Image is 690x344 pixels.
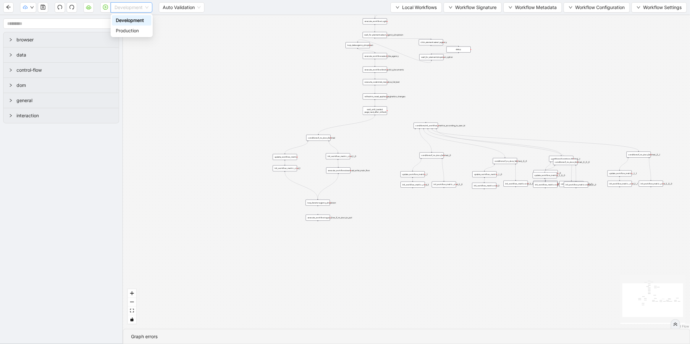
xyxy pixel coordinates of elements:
[572,162,572,181] g: Edge from conditions:if_no_docs_fetched__1 to init_workflow_metric:_cred_1__0__0
[533,172,557,179] div: update_workflow_metric:__1__0__0
[618,189,622,193] span: plus-circle
[273,165,297,172] div: init_workflow_metric:_cred_1
[608,181,632,187] div: init_workflow_metric:_cred_2__1plus-circle
[442,159,444,181] g: Edge from conditions:if_no_docs_fetched__0 to init_workflow_metric:_cred_2__0
[413,131,418,135] span: plus-circle
[639,181,663,187] div: init_workflow_metric:_cred_2__0__0plus-circle
[363,79,387,85] div: execute_code:total_new_docs_list_test
[4,108,119,123] div: interaction
[131,333,682,340] div: Graph errors
[503,2,562,13] button: downWorkflow Metadata
[318,174,338,199] g: Edge from execute_workflow:download_write_main_flow to loop_iterator:agency_dropdown
[576,166,576,181] g: Edge from conditions:if_no_docs_fetched__0__0__0 to init_workflow_metric:cred_3__0__0
[306,200,330,206] div: loop_iterator:agency_dropdown
[419,39,443,46] div: click_element:select_agency
[575,4,625,11] span: Workflow Configuration
[396,5,400,9] span: down
[627,151,651,158] div: conditions:if_no_docs_fetched__0__1
[115,3,148,12] span: Development
[569,5,573,9] span: down
[400,171,425,177] div: update_workflow_metric:__1
[672,324,689,328] a: React Flow attribution
[86,5,91,10] span: cloud-server
[23,5,27,10] span: cloud-upload
[420,152,444,159] div: conditions:if_no_docs_fetched__0
[273,154,297,160] div: update_workflow_metric:
[363,107,387,115] div: wait_until_loaded: page_load_after_refresh
[673,322,678,327] span: double-right
[543,190,548,194] span: plus-circle
[400,182,425,188] div: init_workflow_metric:_cred_2plus-circle
[329,141,338,153] g: Edge from conditions:if_no_docs_fetched to init_workflow_metric:_cred_1__0
[472,183,497,189] div: init_workflow_metric:cred_3
[533,181,558,187] div: init_workflow_metric:_cred_1__1plus-circle
[533,182,557,188] div: init_workflow_metric:cred_3__1plus-circle
[446,47,471,53] div: delay:
[643,4,682,11] span: Workflow Settings
[16,36,114,43] span: browser
[285,172,318,199] g: Edge from init_workflow_metric:_cred_1 to loop_iterator:agency_dropdown
[326,153,350,160] div: init_workflow_metric:_cred_1__0
[549,156,573,162] div: conditions:if_no_docs_fetched__1
[306,200,330,206] div: loop_iterator:agency_dropdownplus-circle
[424,129,505,157] g: Edge from conditions:init_workflow_metrics_according_to_user_id to conditions:if_no_docs_fetched_...
[533,170,558,176] div: update_workflow_metric:__0
[67,2,77,13] button: redo
[163,3,201,12] span: Auto Validation
[564,182,588,188] div: init_workflow_metric:cred_3__0__0
[455,4,497,11] span: Workflow Signature
[40,5,46,10] span: save
[100,2,111,13] button: play-circle
[515,4,557,11] span: Workflow Metadata
[112,15,151,26] div: Development
[649,158,651,180] g: Edge from conditions:if_no_docs_fetched__0__1 to init_workflow_metric:_cred_2__0__0
[419,54,444,60] div: wait_for_element:dropdown_option
[6,5,11,10] span: arrow-left
[326,168,350,174] div: execute_workflow:download_write_main_flow
[574,190,578,194] span: plus-circle
[449,5,453,9] span: down
[345,42,370,48] div: loop_data:agency_dropdown
[128,307,136,315] button: fit view
[442,190,446,194] span: plus-circle
[128,298,136,307] button: zoom out
[16,112,114,119] span: interaction
[306,135,331,141] div: conditions:if_no_docs_fetched
[504,181,528,187] div: init_workflow_metric:cred_3__0plus-circle
[30,5,34,9] span: down
[400,182,425,188] div: init_workflow_metric:_cred_2
[533,182,557,188] div: init_workflow_metric:cred_3__1
[402,4,437,11] span: Local Workflows
[414,123,438,129] div: conditions:init_workflow_metrics_according_to_user_idplus-circle
[545,166,555,172] g: Edge from conditions:if_no_docs_fetched__0__0__0 to update_workflow_metric:__1__0__0
[553,159,577,165] div: conditions:if_no_docs_fetched__0__0__0
[545,179,545,181] g: Edge from update_workflow_metric:__1__0__0 to init_workflow_metric:cred_3__1
[493,158,517,164] div: conditions:if_no_docs_fetched__0__0
[358,40,432,63] g: Edge from wait_for_element:dropdown_option to loop_data:agency_dropdown
[363,93,387,99] div: refresh:to_reset_applied_pagination_changes
[559,181,584,187] div: init_workflow_metric:_cred_1__0__0
[363,67,387,73] div: execute_workflow:fetch_policy_documents
[639,181,663,187] div: init_workflow_metric:_cred_2__0__0
[390,2,442,13] button: downLocal Workflows
[375,38,431,39] g: Edge from wait_for_element:select_agency_dropdown to click_element:select_agency
[485,165,495,171] g: Edge from conditions:if_no_docs_fetched__0__0 to update_workflow_metric:__1__0
[413,159,421,171] g: Edge from conditions:if_no_docs_fetched__0 to update_workflow_metric:__1
[306,215,330,221] div: execute_workflow:logout_flow_if_no_docs_to_pull
[128,289,136,298] button: zoom in
[9,68,13,72] span: right
[472,171,497,177] div: update_workflow_metric:__1__0
[432,182,456,188] div: init_workflow_metric:_cred_2__0plus-circle
[339,12,343,16] span: plus-circle
[112,26,151,36] div: Production
[514,189,518,193] span: plus-circle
